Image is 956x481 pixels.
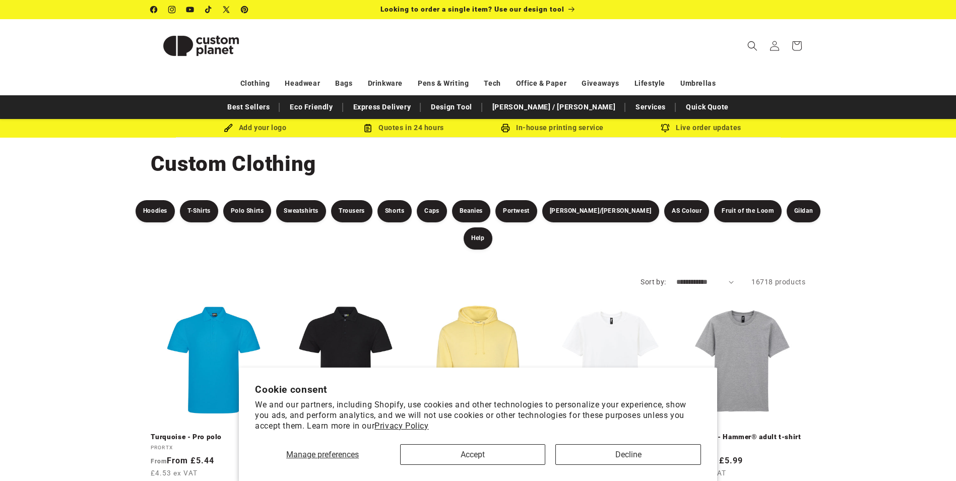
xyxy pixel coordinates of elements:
a: AS Colour [664,200,709,222]
span: Manage preferences [286,450,359,459]
a: [PERSON_NAME]/[PERSON_NAME] [542,200,659,222]
button: Accept [400,444,545,465]
a: Headwear [285,75,320,92]
a: Help [464,227,492,250]
a: [PERSON_NAME] / [PERSON_NAME] [487,98,620,116]
a: Polo Shirts [223,200,272,222]
a: Clothing [240,75,270,92]
span: Looking to order a single item? Use our design tool [380,5,564,13]
button: Decline [555,444,700,465]
a: Quick Quote [681,98,734,116]
div: Add your logo [181,122,330,134]
a: Tech [484,75,500,92]
a: Express Delivery [348,98,416,116]
div: Live order updates [627,122,776,134]
a: Services [630,98,671,116]
a: Giveaways [582,75,619,92]
h2: Cookie consent [255,384,701,395]
a: Portwest [495,200,537,222]
img: Brush Icon [224,124,233,133]
span: 16718 products [751,278,805,286]
a: Turquoise - Pro polo [151,433,277,442]
a: Hoodies [136,200,175,222]
a: Caps [417,200,447,222]
a: Fruit of the Loom [714,200,781,222]
a: Office & Paper [516,75,566,92]
a: Sweatshirts [276,200,326,222]
div: In-house printing service [478,122,627,134]
nav: Product filters [131,200,826,250]
a: Shorts [377,200,412,222]
a: Sport Grey - Hammer® adult t-shirt [679,433,805,442]
summary: Search [741,35,763,57]
a: Drinkware [368,75,403,92]
button: Manage preferences [255,444,390,465]
img: In-house printing [501,124,510,133]
a: Best Sellers [222,98,275,116]
a: Trousers [331,200,372,222]
img: Order updates [661,124,670,133]
a: Umbrellas [680,75,716,92]
h1: Custom Clothing [151,150,806,177]
a: Beanies [452,200,490,222]
p: We and our partners, including Shopify, use cookies and other technologies to personalize your ex... [255,400,701,431]
a: Privacy Policy [374,421,428,431]
a: Gildan [787,200,821,222]
a: Pens & Writing [418,75,469,92]
div: Quotes in 24 hours [330,122,478,134]
a: Bags [335,75,352,92]
a: Design Tool [426,98,477,116]
img: Custom Planet [151,23,251,69]
a: Custom Planet [147,19,255,72]
img: Order Updates Icon [363,124,372,133]
a: Lifestyle [634,75,665,92]
a: T-Shirts [180,200,218,222]
a: Eco Friendly [285,98,338,116]
label: Sort by: [641,278,666,286]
